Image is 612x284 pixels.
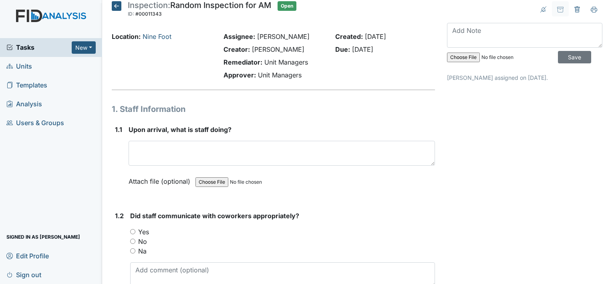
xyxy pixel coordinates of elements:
span: Unit Managers [258,71,302,79]
div: Random Inspection for AM [128,1,271,19]
strong: Created: [335,32,363,41]
strong: Remediator: [223,58,262,66]
label: Attach file (optional) [129,172,193,186]
input: Yes [130,229,135,234]
h1: 1. Staff Information [112,103,435,115]
strong: Location: [112,32,141,41]
a: Tasks [6,43,72,52]
span: Inspection: [128,0,170,10]
strong: Creator: [223,45,250,53]
span: [PERSON_NAME] [252,45,304,53]
span: Analysis [6,98,42,110]
button: New [72,41,96,54]
span: [DATE] [365,32,386,41]
input: Na [130,248,135,254]
input: No [130,239,135,244]
a: Nine Foot [143,32,171,41]
span: Users & Groups [6,117,64,129]
span: Sign out [6,268,41,281]
p: [PERSON_NAME] assigned on [DATE]. [447,73,602,82]
span: Signed in as [PERSON_NAME] [6,231,80,243]
span: Edit Profile [6,250,49,262]
strong: Due: [335,45,350,53]
span: Templates [6,79,47,91]
span: Unit Managers [264,58,308,66]
span: ID: [128,11,134,17]
label: 1.2 [115,211,124,221]
label: No [138,237,147,246]
span: Units [6,60,32,73]
span: Open [278,1,296,11]
input: Save [558,51,591,63]
span: Upon arrival, what is staff doing? [129,126,232,134]
label: Yes [138,227,149,237]
span: #00011343 [135,11,162,17]
label: Na [138,246,147,256]
span: Did staff communicate with coworkers appropriately? [130,212,299,220]
strong: Approver: [223,71,256,79]
span: [PERSON_NAME] [257,32,310,41]
label: 1.1 [115,125,122,134]
strong: Assignee: [223,32,255,41]
span: [DATE] [352,45,373,53]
